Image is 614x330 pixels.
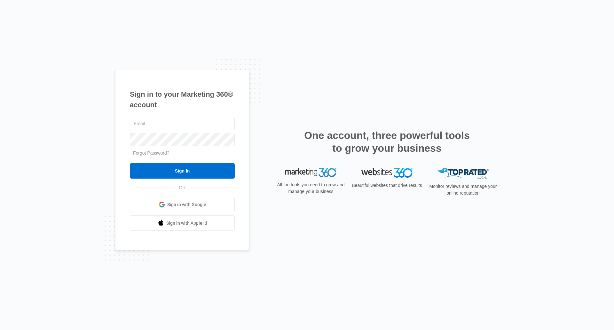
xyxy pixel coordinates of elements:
p: Beautiful websites that drive results [351,182,423,189]
span: Sign in with Apple Id [166,220,207,227]
input: Email [130,117,235,130]
img: Top Rated Local [437,168,489,179]
span: OR [175,184,190,191]
h2: One account, three powerful tools to grow your business [302,129,472,155]
a: Sign in with Apple Id [130,215,235,231]
p: All the tools you need to grow and manage your business [275,181,347,195]
h1: Sign in to your Marketing 360® account [130,89,235,110]
a: Sign in with Google [130,197,235,212]
img: Marketing 360 [285,168,336,177]
a: Forgot Password? [133,150,169,156]
input: Sign In [130,163,235,179]
span: Sign in with Google [167,201,206,208]
img: Websites 360 [361,168,413,177]
p: Monitor reviews and manage your online reputation [427,183,499,197]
